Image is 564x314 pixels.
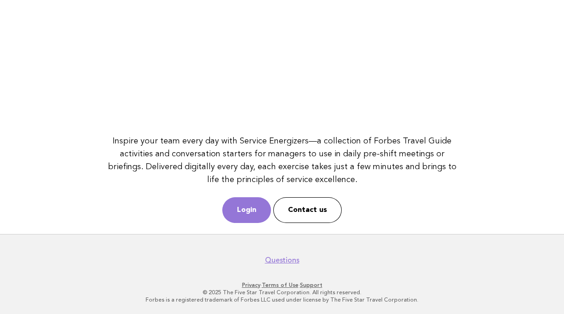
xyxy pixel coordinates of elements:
p: Forbes is a registered trademark of Forbes LLC used under license by The Five Star Travel Corpora... [13,296,551,303]
p: Inspire your team every day with Service Energizers—a collection of Forbes Travel Guide activitie... [107,135,457,186]
a: Support [300,282,322,288]
p: © 2025 The Five Star Travel Corporation. All rights reserved. [13,289,551,296]
a: Login [222,197,271,223]
a: Contact us [273,197,342,223]
a: Questions [265,256,299,265]
a: Terms of Use [262,282,299,288]
a: Privacy [242,282,260,288]
p: · · [13,281,551,289]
